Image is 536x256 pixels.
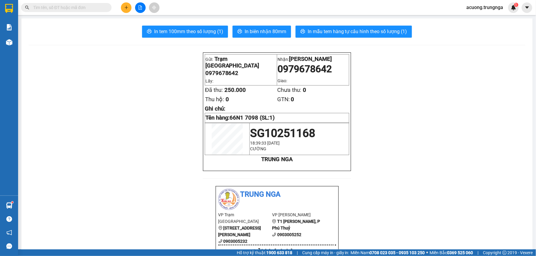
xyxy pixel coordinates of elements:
[121,2,132,13] button: plus
[272,219,276,223] span: environment
[503,251,507,255] span: copyright
[230,114,275,121] span: 66N1 7098 (SL:
[205,70,239,76] span: 0979678642
[250,141,280,145] span: 18:39:33 [DATE]
[205,114,275,121] strong: Tên hàng:
[237,249,292,256] span: Hỗ trợ kỹ thuật:
[218,226,223,230] span: environment
[308,28,407,35] span: In mẫu tem hàng tự cấu hình theo số lượng (1)
[152,5,156,10] span: aim
[303,87,306,93] span: 0
[245,28,286,35] span: In biên nhận 80mm
[42,26,80,32] li: VP [PERSON_NAME]
[233,26,291,38] button: printerIn biên nhận 80mm
[138,5,142,10] span: file-add
[430,249,473,256] span: Miền Bắc
[205,105,225,112] span: Ghi chú:
[42,33,78,51] b: T1 [PERSON_NAME], P Phú Thuỷ
[277,96,290,103] span: GTN:
[237,29,242,35] span: printer
[278,56,349,62] p: Nhận:
[296,26,412,38] button: printerIn mẫu tem hàng tự cấu hình theo số lượng (1)
[514,3,519,7] sup: 1
[6,24,12,30] img: solution-icon
[6,39,12,45] img: warehouse-icon
[3,3,87,14] li: Trung Nga
[218,189,336,200] li: Trung Nga
[6,243,12,249] span: message
[11,201,13,203] sup: 1
[427,251,428,254] span: ⚪️
[205,96,224,103] span: Thu hộ:
[147,29,152,35] span: printer
[218,189,239,210] img: logo.jpg
[5,4,13,13] img: logo-vxr
[447,250,473,255] strong: 0369 525 060
[515,3,517,7] span: 1
[272,233,276,237] span: phone
[218,239,223,243] span: phone
[478,249,479,256] span: |
[370,250,425,255] strong: 0708 023 035 - 0935 103 250
[149,2,160,13] button: aim
[33,4,104,11] input: Tìm tên, số ĐT hoặc mã đơn
[277,232,301,237] b: 0903005252
[205,56,277,69] p: Gửi:
[6,230,12,236] span: notification
[291,96,294,103] span: 0
[25,5,29,10] span: search
[3,3,24,24] img: logo.jpg
[462,4,508,11] span: acuong.trungnga
[42,33,46,38] span: environment
[205,79,213,83] span: Lấy:
[224,87,246,93] span: 250.000
[289,56,332,62] span: [PERSON_NAME]
[278,78,287,83] span: Giao:
[3,26,42,45] li: VP Trạm [GEOGRAPHIC_DATA]
[226,96,229,103] span: 0
[205,56,259,69] span: Trạm [GEOGRAPHIC_DATA]
[142,26,228,38] button: printerIn tem 100mm theo số lượng (1)
[224,239,248,244] b: 0903005232
[278,63,332,75] span: 0979678642
[522,2,532,13] button: caret-down
[135,2,146,13] button: file-add
[6,216,12,222] span: question-circle
[300,29,305,35] span: printer
[277,87,301,93] span: Chưa thu:
[272,219,320,230] b: T1 [PERSON_NAME], P Phú Thuỷ
[250,146,266,151] span: CƯỜNG
[525,5,530,10] span: caret-down
[261,156,293,163] strong: TRUNG NGA
[124,5,128,10] span: plus
[297,249,298,256] span: |
[351,249,425,256] span: Miền Nam
[154,28,223,35] span: In tem 100mm theo số lượng (1)
[270,114,275,121] span: 1)
[266,250,292,255] strong: 1900 633 818
[250,126,315,140] span: SG10251168
[302,249,349,256] span: Cung cấp máy in - giấy in:
[511,5,516,10] img: icon-new-feature
[205,87,223,93] span: Đã thu:
[6,202,12,209] img: warehouse-icon
[218,226,261,237] b: [STREET_ADDRESS][PERSON_NAME]
[218,211,272,225] li: VP Trạm [GEOGRAPHIC_DATA]
[272,211,326,218] li: VP [PERSON_NAME]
